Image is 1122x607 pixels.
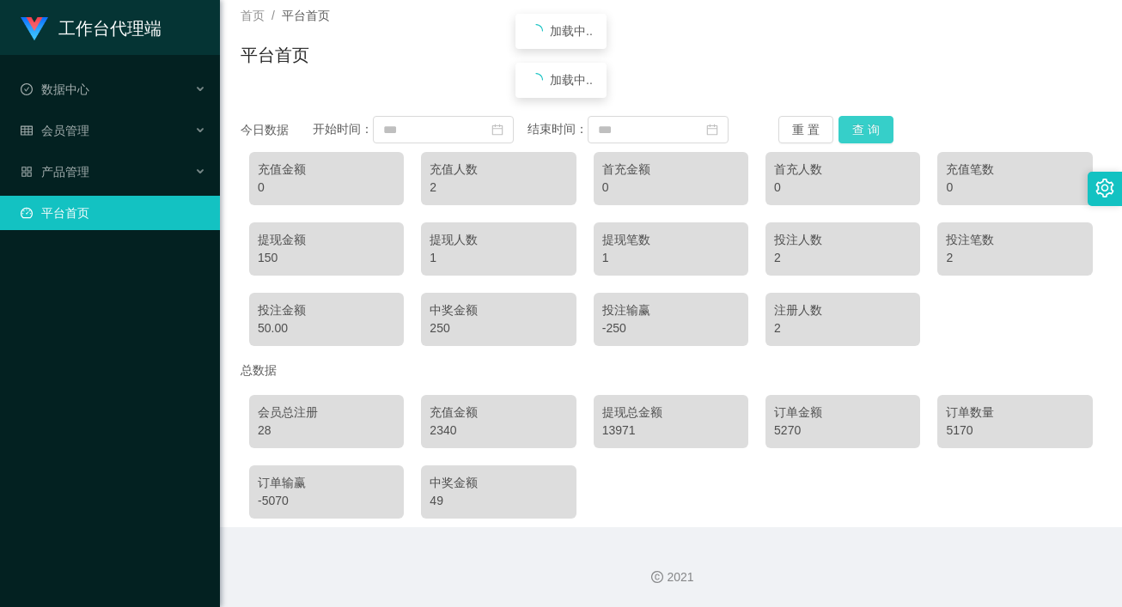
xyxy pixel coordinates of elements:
div: 28 [258,422,395,440]
div: 0 [946,179,1083,197]
span: 开始时间： [313,122,373,136]
span: 加载中.. [550,24,593,38]
h1: 工作台代理端 [58,1,162,56]
a: 工作台代理端 [21,21,162,34]
div: 0 [258,179,395,197]
h1: 平台首页 [241,42,309,68]
div: 中奖金额 [430,474,567,492]
div: 投注输赢 [602,301,740,319]
div: 投注人数 [774,231,912,249]
div: -5070 [258,492,395,510]
i: 图标: appstore-o [21,166,33,178]
div: 充值笔数 [946,161,1083,179]
i: 图标: table [21,124,33,137]
span: 首页 [241,9,265,22]
div: 首充金额 [602,161,740,179]
div: 49 [430,492,567,510]
span: 产品管理 [21,165,89,179]
div: 中奖金额 [430,301,567,319]
i: icon: loading [529,24,543,38]
div: 150 [258,249,395,267]
span: 平台首页 [282,9,330,22]
div: -250 [602,319,740,337]
div: 首充人数 [774,161,912,179]
span: 结束时间： [527,122,588,136]
div: 今日数据 [241,121,313,139]
div: 提现笔数 [602,231,740,249]
span: / [271,9,275,22]
div: 提现金额 [258,231,395,249]
div: 2 [774,319,912,337]
span: 数据中心 [21,82,89,96]
div: 0 [774,179,912,197]
div: 2340 [430,422,567,440]
a: 图标: dashboard平台首页 [21,196,206,230]
div: 2 [430,179,567,197]
span: 加载中.. [550,73,593,87]
div: 1 [602,249,740,267]
div: 注册人数 [774,301,912,319]
div: 投注笔数 [946,231,1083,249]
div: 0 [602,179,740,197]
i: 图标: calendar [491,124,503,136]
div: 订单金额 [774,404,912,422]
div: 会员总注册 [258,404,395,422]
div: 订单数量 [946,404,1083,422]
div: 5270 [774,422,912,440]
div: 总数据 [241,355,1101,386]
div: 13971 [602,422,740,440]
div: 2 [946,249,1083,267]
i: icon: loading [529,73,543,87]
div: 2021 [234,568,1108,586]
div: 提现总金额 [602,404,740,422]
div: 5170 [946,422,1083,440]
div: 充值人数 [430,161,567,179]
div: 充值金额 [430,404,567,422]
button: 重 置 [778,116,833,143]
div: 投注金额 [258,301,395,319]
button: 查 询 [838,116,893,143]
div: 50.00 [258,319,395,337]
i: 图标: calendar [706,124,718,136]
div: 充值金额 [258,161,395,179]
i: 图标: copyright [651,571,663,583]
div: 订单输赢 [258,474,395,492]
span: 会员管理 [21,124,89,137]
div: 提现人数 [430,231,567,249]
div: 250 [430,319,567,337]
i: 图标: setting [1095,179,1114,197]
i: 图标: check-circle-o [21,83,33,95]
div: 2 [774,249,912,267]
img: logo.9652507e.png [21,17,48,41]
div: 1 [430,249,567,267]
